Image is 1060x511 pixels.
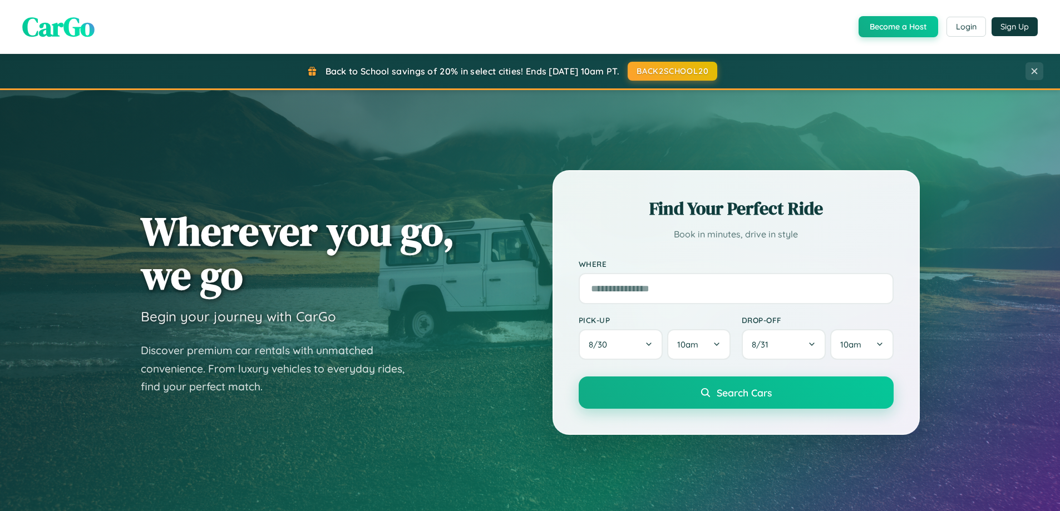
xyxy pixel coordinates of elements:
button: BACK2SCHOOL20 [628,62,717,81]
p: Discover premium car rentals with unmatched convenience. From luxury vehicles to everyday rides, ... [141,341,419,396]
label: Where [579,259,894,269]
h1: Wherever you go, we go [141,209,455,297]
button: Sign Up [992,17,1038,36]
button: 10am [667,329,730,360]
span: 10am [677,339,698,350]
button: Login [946,17,986,37]
span: 8 / 31 [752,339,774,350]
span: CarGo [22,8,95,45]
span: Search Cars [717,386,772,399]
span: 10am [840,339,861,350]
button: 8/31 [742,329,826,360]
button: Become a Host [859,16,938,37]
h3: Begin your journey with CarGo [141,308,336,325]
span: Back to School savings of 20% in select cities! Ends [DATE] 10am PT. [326,66,619,77]
h2: Find Your Perfect Ride [579,196,894,221]
p: Book in minutes, drive in style [579,226,894,242]
button: 8/30 [579,329,663,360]
label: Drop-off [742,315,894,325]
button: 10am [830,329,893,360]
label: Pick-up [579,315,731,325]
span: 8 / 30 [589,339,613,350]
button: Search Cars [579,376,894,409]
